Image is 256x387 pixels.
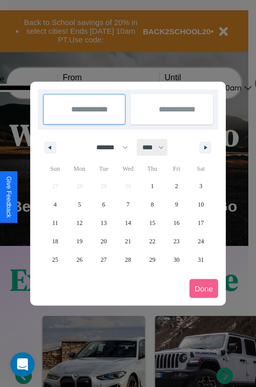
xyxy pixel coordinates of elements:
[116,251,140,269] button: 28
[116,195,140,214] button: 7
[164,214,188,232] button: 16
[125,214,131,232] span: 14
[52,232,58,251] span: 18
[43,161,67,177] span: Sun
[140,161,164,177] span: Thu
[78,195,81,214] span: 5
[175,195,178,214] span: 9
[149,232,155,251] span: 22
[101,214,107,232] span: 13
[116,214,140,232] button: 14
[10,352,35,377] iframe: Intercom live chat
[198,195,204,214] span: 10
[92,214,116,232] button: 13
[140,251,164,269] button: 29
[67,251,91,269] button: 26
[92,232,116,251] button: 20
[151,195,154,214] span: 8
[52,214,58,232] span: 11
[149,214,155,232] span: 15
[151,177,154,195] span: 1
[43,251,67,269] button: 25
[76,251,82,269] span: 26
[54,195,57,214] span: 4
[140,214,164,232] button: 15
[92,195,116,214] button: 6
[101,232,107,251] span: 20
[52,251,58,269] span: 25
[164,177,188,195] button: 2
[125,251,131,269] span: 28
[140,232,164,251] button: 22
[189,251,213,269] button: 31
[189,195,213,214] button: 10
[43,232,67,251] button: 18
[198,232,204,251] span: 24
[189,232,213,251] button: 24
[43,195,67,214] button: 4
[101,251,107,269] span: 27
[164,161,188,177] span: Fri
[174,214,180,232] span: 16
[140,195,164,214] button: 8
[76,232,82,251] span: 19
[126,195,130,214] span: 7
[198,251,204,269] span: 31
[92,161,116,177] span: Tue
[189,279,218,298] button: Done
[5,176,12,218] div: Give Feedback
[116,232,140,251] button: 21
[92,251,116,269] button: 27
[199,177,202,195] span: 3
[164,195,188,214] button: 9
[67,214,91,232] button: 12
[67,232,91,251] button: 19
[67,195,91,214] button: 5
[189,161,213,177] span: Sat
[164,251,188,269] button: 30
[164,232,188,251] button: 23
[43,214,67,232] button: 11
[102,195,105,214] span: 6
[67,161,91,177] span: Mon
[189,177,213,195] button: 3
[140,177,164,195] button: 1
[174,251,180,269] span: 30
[125,232,131,251] span: 21
[175,177,178,195] span: 2
[116,161,140,177] span: Wed
[198,214,204,232] span: 17
[76,214,82,232] span: 12
[174,232,180,251] span: 23
[189,214,213,232] button: 17
[149,251,155,269] span: 29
